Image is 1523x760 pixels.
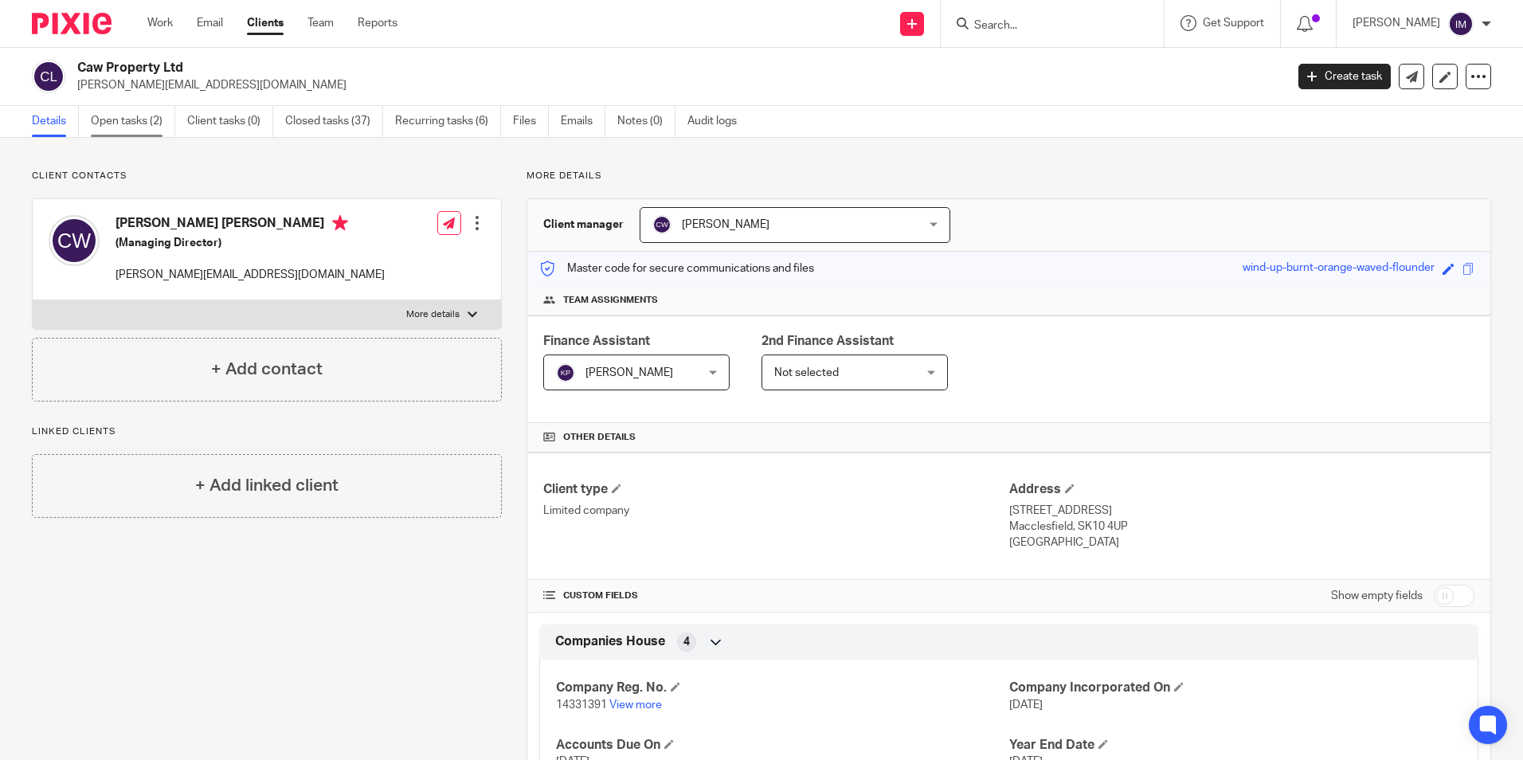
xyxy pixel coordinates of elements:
[973,19,1116,33] input: Search
[1009,680,1462,696] h4: Company Incorporated On
[543,217,624,233] h3: Client manager
[32,60,65,93] img: svg%3E
[556,363,575,382] img: svg%3E
[683,634,690,650] span: 4
[513,106,549,137] a: Files
[406,308,460,321] p: More details
[247,15,284,31] a: Clients
[147,15,173,31] a: Work
[556,699,607,711] span: 14331391
[1009,519,1474,535] p: Macclesfield, SK10 4UP
[1009,699,1043,711] span: [DATE]
[563,431,636,444] span: Other details
[1331,588,1423,604] label: Show empty fields
[307,15,334,31] a: Team
[77,77,1274,93] p: [PERSON_NAME][EMAIL_ADDRESS][DOMAIN_NAME]
[543,503,1008,519] p: Limited company
[682,219,769,230] span: [PERSON_NAME]
[1243,260,1435,278] div: wind-up-burnt-orange-waved-flounder
[195,473,339,498] h4: + Add linked client
[652,215,671,234] img: svg%3E
[539,261,814,276] p: Master code for secure communications and files
[556,737,1008,754] h4: Accounts Due On
[115,215,385,235] h4: [PERSON_NAME] [PERSON_NAME]
[32,425,502,438] p: Linked clients
[1009,503,1474,519] p: [STREET_ADDRESS]
[1009,535,1474,550] p: [GEOGRAPHIC_DATA]
[1353,15,1440,31] p: [PERSON_NAME]
[774,367,839,378] span: Not selected
[91,106,175,137] a: Open tasks (2)
[609,699,662,711] a: View more
[49,215,100,266] img: svg%3E
[32,170,502,182] p: Client contacts
[358,15,397,31] a: Reports
[395,106,501,137] a: Recurring tasks (6)
[555,633,665,650] span: Companies House
[543,481,1008,498] h4: Client type
[1203,18,1264,29] span: Get Support
[32,13,112,34] img: Pixie
[761,335,894,347] span: 2nd Finance Assistant
[332,215,348,231] i: Primary
[1009,737,1462,754] h4: Year End Date
[1298,64,1391,89] a: Create task
[543,335,650,347] span: Finance Assistant
[197,15,223,31] a: Email
[187,106,273,137] a: Client tasks (0)
[115,235,385,251] h5: (Managing Director)
[527,170,1491,182] p: More details
[115,267,385,283] p: [PERSON_NAME][EMAIL_ADDRESS][DOMAIN_NAME]
[585,367,673,378] span: [PERSON_NAME]
[556,680,1008,696] h4: Company Reg. No.
[687,106,749,137] a: Audit logs
[617,106,675,137] a: Notes (0)
[1448,11,1474,37] img: svg%3E
[77,60,1035,76] h2: Caw Property Ltd
[561,106,605,137] a: Emails
[1009,481,1474,498] h4: Address
[563,294,658,307] span: Team assignments
[543,590,1008,602] h4: CUSTOM FIELDS
[285,106,383,137] a: Closed tasks (37)
[211,357,323,382] h4: + Add contact
[32,106,79,137] a: Details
